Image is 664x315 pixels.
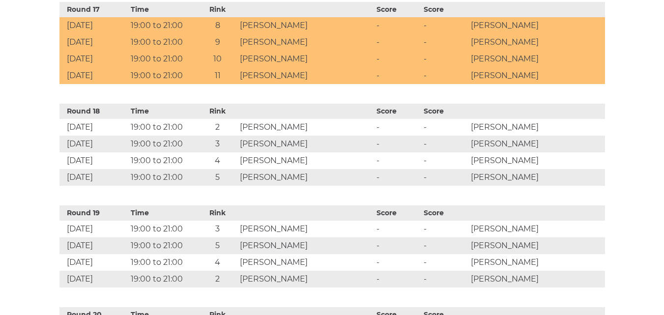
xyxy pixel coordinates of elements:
[374,254,421,271] td: -
[421,119,468,136] td: -
[237,152,374,169] td: [PERSON_NAME]
[128,271,198,287] td: 19:00 to 21:00
[421,169,468,186] td: -
[374,152,421,169] td: -
[468,119,605,136] td: [PERSON_NAME]
[237,136,374,152] td: [PERSON_NAME]
[128,67,198,84] td: 19:00 to 21:00
[198,237,237,254] td: 5
[468,237,605,254] td: [PERSON_NAME]
[128,237,198,254] td: 19:00 to 21:00
[237,237,374,254] td: [PERSON_NAME]
[421,237,468,254] td: -
[237,271,374,287] td: [PERSON_NAME]
[59,205,129,221] th: Round 19
[468,271,605,287] td: [PERSON_NAME]
[59,221,129,237] td: [DATE]
[237,17,374,34] td: [PERSON_NAME]
[374,136,421,152] td: -
[237,34,374,51] td: [PERSON_NAME]
[237,254,374,271] td: [PERSON_NAME]
[374,2,421,17] th: Score
[374,67,421,84] td: -
[198,221,237,237] td: 3
[421,17,468,34] td: -
[198,169,237,186] td: 5
[421,254,468,271] td: -
[374,271,421,287] td: -
[421,152,468,169] td: -
[128,221,198,237] td: 19:00 to 21:00
[59,119,129,136] td: [DATE]
[198,51,237,67] td: 10
[237,67,374,84] td: [PERSON_NAME]
[468,17,605,34] td: [PERSON_NAME]
[468,34,605,51] td: [PERSON_NAME]
[198,34,237,51] td: 9
[59,2,129,17] th: Round 17
[468,254,605,271] td: [PERSON_NAME]
[421,34,468,51] td: -
[421,221,468,237] td: -
[468,221,605,237] td: [PERSON_NAME]
[59,237,129,254] td: [DATE]
[59,17,129,34] td: [DATE]
[374,221,421,237] td: -
[421,136,468,152] td: -
[374,169,421,186] td: -
[128,34,198,51] td: 19:00 to 21:00
[128,104,198,119] th: Time
[468,152,605,169] td: [PERSON_NAME]
[128,136,198,152] td: 19:00 to 21:00
[128,205,198,221] th: Time
[59,51,129,67] td: [DATE]
[421,51,468,67] td: -
[128,2,198,17] th: Time
[421,205,468,221] th: Score
[198,17,237,34] td: 8
[374,51,421,67] td: -
[198,271,237,287] td: 2
[198,2,237,17] th: Rink
[198,104,237,119] th: Rink
[198,205,237,221] th: Rink
[198,136,237,152] td: 3
[374,237,421,254] td: -
[198,152,237,169] td: 4
[374,205,421,221] th: Score
[198,67,237,84] td: 11
[59,34,129,51] td: [DATE]
[237,221,374,237] td: [PERSON_NAME]
[59,271,129,287] td: [DATE]
[59,67,129,84] td: [DATE]
[374,34,421,51] td: -
[237,51,374,67] td: [PERSON_NAME]
[468,169,605,186] td: [PERSON_NAME]
[468,136,605,152] td: [PERSON_NAME]
[59,152,129,169] td: [DATE]
[128,17,198,34] td: 19:00 to 21:00
[421,104,468,119] th: Score
[128,169,198,186] td: 19:00 to 21:00
[128,119,198,136] td: 19:00 to 21:00
[198,119,237,136] td: 2
[421,67,468,84] td: -
[374,104,421,119] th: Score
[128,152,198,169] td: 19:00 to 21:00
[59,169,129,186] td: [DATE]
[421,2,468,17] th: Score
[237,169,374,186] td: [PERSON_NAME]
[468,51,605,67] td: [PERSON_NAME]
[421,271,468,287] td: -
[128,254,198,271] td: 19:00 to 21:00
[128,51,198,67] td: 19:00 to 21:00
[59,254,129,271] td: [DATE]
[374,17,421,34] td: -
[59,136,129,152] td: [DATE]
[59,104,129,119] th: Round 18
[374,119,421,136] td: -
[237,119,374,136] td: [PERSON_NAME]
[468,67,605,84] td: [PERSON_NAME]
[198,254,237,271] td: 4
